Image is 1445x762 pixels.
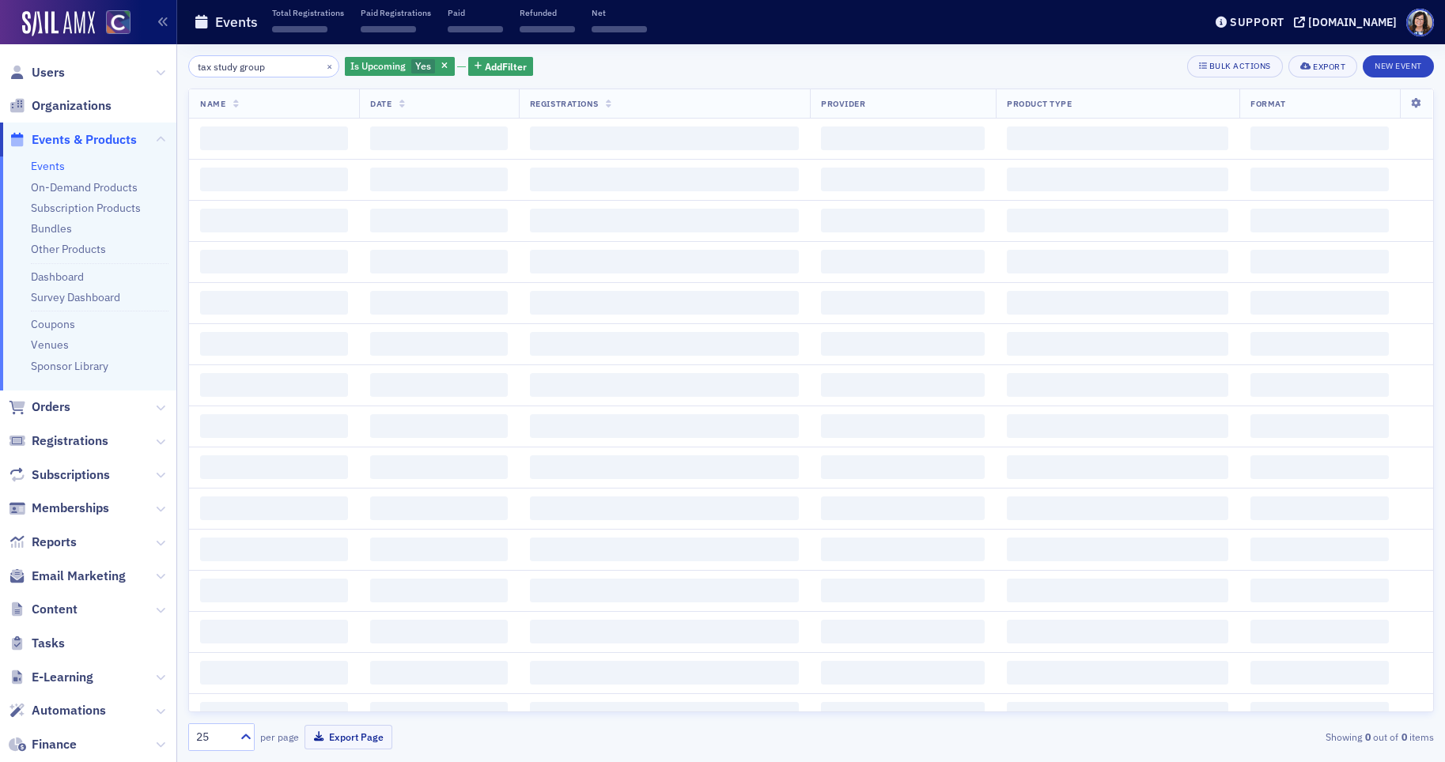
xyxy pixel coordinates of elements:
[821,702,985,726] span: ‌
[370,496,507,520] span: ‌
[1398,730,1409,744] strong: 0
[200,373,348,397] span: ‌
[1250,579,1389,602] span: ‌
[530,620,799,643] span: ‌
[1007,168,1228,191] span: ‌
[821,209,985,232] span: ‌
[32,669,93,686] span: E-Learning
[530,496,799,520] span: ‌
[485,59,527,74] span: Add Filter
[1007,538,1228,561] span: ‌
[32,568,126,585] span: Email Marketing
[530,209,799,232] span: ‌
[370,414,507,438] span: ‌
[1187,55,1283,77] button: Bulk Actions
[1406,9,1434,36] span: Profile
[200,538,348,561] span: ‌
[200,250,348,273] span: ‌
[1007,661,1228,685] span: ‌
[1250,332,1389,356] span: ‌
[32,131,137,149] span: Events & Products
[9,669,93,686] a: E-Learning
[9,466,110,484] a: Subscriptions
[200,209,348,232] span: ‌
[1007,209,1228,232] span: ‌
[1030,730,1434,744] div: Showing out of items
[200,661,348,685] span: ‌
[370,702,507,726] span: ‌
[9,131,137,149] a: Events & Products
[9,568,126,585] a: Email Marketing
[95,10,131,37] a: View Homepage
[31,242,106,256] a: Other Products
[1250,538,1389,561] span: ‌
[200,496,348,520] span: ‌
[31,201,141,215] a: Subscription Products
[1007,250,1228,273] span: ‌
[370,126,507,150] span: ‌
[200,98,225,109] span: Name
[1230,15,1284,29] div: Support
[370,455,507,479] span: ‌
[370,661,507,685] span: ‌
[415,59,431,72] span: Yes
[1294,17,1402,28] button: [DOMAIN_NAME]
[1288,55,1357,77] button: Export
[260,730,299,744] label: per page
[32,534,77,551] span: Reports
[1250,126,1389,150] span: ‌
[530,291,799,315] span: ‌
[9,736,77,753] a: Finance
[1007,291,1228,315] span: ‌
[370,538,507,561] span: ‌
[821,126,985,150] span: ‌
[592,7,647,18] p: Net
[9,500,109,517] a: Memberships
[530,373,799,397] span: ‌
[530,661,799,685] span: ‌
[821,579,985,602] span: ‌
[370,250,507,273] span: ‌
[370,209,507,232] span: ‌
[1007,332,1228,356] span: ‌
[31,159,65,173] a: Events
[520,26,575,32] span: ‌
[1007,455,1228,479] span: ‌
[1209,62,1271,70] div: Bulk Actions
[22,11,95,36] img: SailAMX
[32,500,109,517] span: Memberships
[345,57,455,77] div: Yes
[1250,620,1389,643] span: ‌
[32,736,77,753] span: Finance
[520,7,575,18] p: Refunded
[530,98,599,109] span: Registrations
[32,466,110,484] span: Subscriptions
[1308,15,1397,29] div: [DOMAIN_NAME]
[530,250,799,273] span: ‌
[215,13,258,32] h1: Events
[370,168,507,191] span: ‌
[200,455,348,479] span: ‌
[32,64,65,81] span: Users
[200,620,348,643] span: ‌
[821,414,985,438] span: ‌
[821,496,985,520] span: ‌
[200,332,348,356] span: ‌
[1250,373,1389,397] span: ‌
[31,270,84,284] a: Dashboard
[1250,98,1285,109] span: Format
[1007,620,1228,643] span: ‌
[32,432,108,450] span: Registrations
[200,291,348,315] span: ‌
[1007,373,1228,397] span: ‌
[821,373,985,397] span: ‌
[530,332,799,356] span: ‌
[370,579,507,602] span: ‌
[32,97,112,115] span: Organizations
[9,702,106,719] a: Automations
[200,168,348,191] span: ‌
[1250,414,1389,438] span: ‌
[530,126,799,150] span: ‌
[821,538,985,561] span: ‌
[1250,496,1389,520] span: ‌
